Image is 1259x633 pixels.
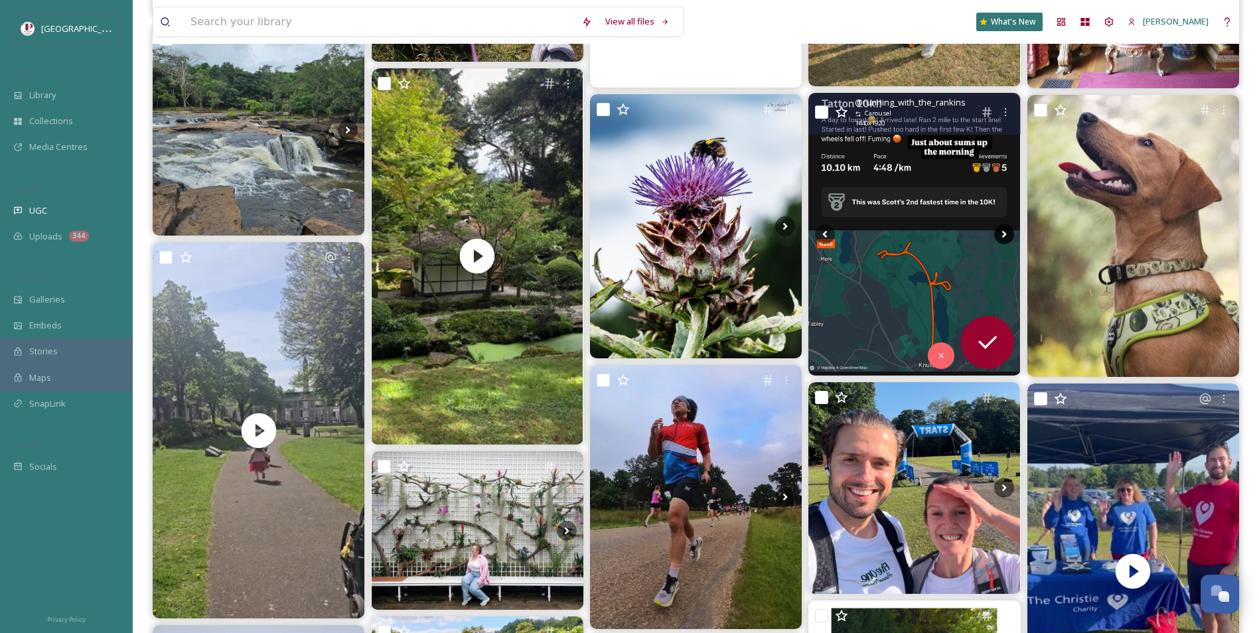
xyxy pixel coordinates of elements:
img: download%20(5).png [21,22,35,35]
img: Tatton Park 10k 🏃🏼 Scott’s first solo 10k ✔️ Eventful morning to say the least. we thought the ra... [808,93,1020,375]
img: Here’s another beautiful photo from _taylorjonesphotography_ free photo session we won a few mont... [1027,95,1239,377]
span: Library [29,89,56,102]
input: Search your library [184,7,575,36]
a: [PERSON_NAME] [1121,9,1215,35]
span: [GEOGRAPHIC_DATA] [41,22,125,35]
span: @ running_with_the_rankins [855,96,966,109]
video: You wouldn’t believe this garden is in the heart of Cheshire. Tatton Park’s Japanese Garden! 🌿 Ja... [372,68,583,445]
img: Walked into the greenhouse of dreams 🌿🌿 Also the most beautiful dahlias in the gardens #tattonpar... [372,451,583,610]
span: SnapLink [29,397,66,410]
img: thumbnail [372,68,583,445]
span: Maps [29,372,51,384]
span: WIDGETS [13,273,44,283]
span: Collections [29,115,73,127]
span: COLLECT [13,184,42,194]
img: Tatton Park 10k is one of my favourite local races and I can't believe it's taken me this long to... [590,365,802,629]
span: Privacy Policy [47,615,86,624]
button: Open Chat [1201,575,1239,613]
span: MEDIA [13,68,37,78]
span: Uploads [29,230,62,243]
img: thumbnail [153,242,364,618]
video: Throwing back to our Bear Hunt on a sunny day out in Southport (realising this has been in my dra... [153,242,364,618]
span: Socials [29,460,57,473]
div: 344 [69,231,89,242]
img: Smashing PBs with jmostynmortimer at #tattonpark #10k #running 🏅54:23🏅 [808,382,1020,594]
span: Galleries [29,293,65,306]
span: Stories [29,345,58,358]
span: UGC [29,204,47,217]
a: View all files [599,9,676,35]
span: [PERSON_NAME] [1143,15,1209,27]
span: SOCIALS [13,440,40,450]
img: Tat ton waterfall chaiyaphum 🌊 #thailand #chaiyaphum #waterfall #tatton #holiday #vacation #semes... [153,24,364,236]
span: Embeds [29,319,62,332]
a: What's New [976,13,1043,31]
img: Tatton Park Stroll A grebe dives deep for silver prize, bees and moths in flowers’ sighs, apples ... [590,94,802,359]
span: 1440 x 1920 [855,119,885,128]
a: Privacy Policy [47,610,86,626]
span: Carousel [865,109,891,118]
span: Media Centres [29,141,88,153]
